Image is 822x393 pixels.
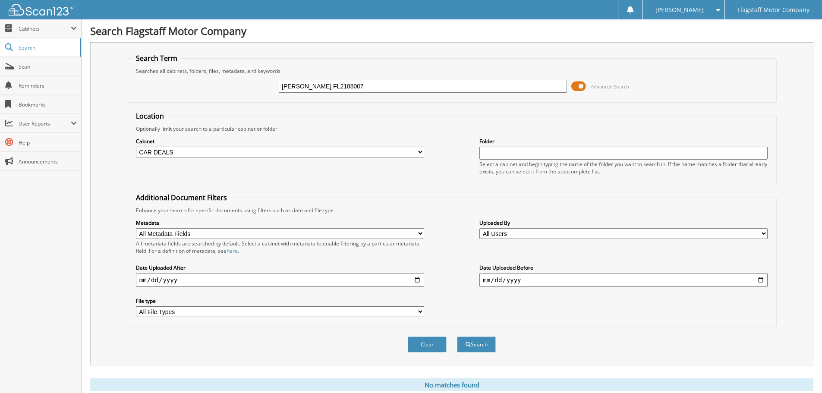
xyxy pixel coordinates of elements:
[457,336,496,352] button: Search
[136,138,424,145] label: Cabinet
[132,53,182,63] legend: Search Term
[19,158,77,165] span: Announcements
[136,264,424,271] label: Date Uploaded After
[132,193,231,202] legend: Additional Document Filters
[132,111,168,121] legend: Location
[591,83,629,90] span: Advanced Search
[136,297,424,305] label: File type
[9,4,73,16] img: scan123-logo-white.svg
[19,82,77,89] span: Reminders
[132,125,772,132] div: Optionally limit your search to a particular cabinet or folder
[19,63,77,70] span: Scan
[19,101,77,108] span: Bookmarks
[136,219,424,226] label: Metadata
[479,264,768,271] label: Date Uploaded Before
[479,138,768,145] label: Folder
[479,160,768,175] div: Select a cabinet and begin typing the name of the folder you want to search in. If the name match...
[90,378,813,391] div: No matches found
[227,247,238,255] a: here
[136,240,424,255] div: All metadata fields are searched by default. Select a cabinet with metadata to enable filtering b...
[132,207,772,214] div: Enhance your search for specific documents using filters such as date and file type.
[19,139,77,146] span: Help
[479,273,768,287] input: end
[655,7,704,13] span: [PERSON_NAME]
[737,7,809,13] span: Flagstaff Motor Company
[90,24,813,38] h1: Search Flagstaff Motor Company
[136,273,424,287] input: start
[132,67,772,75] div: Searches all cabinets, folders, files, metadata, and keywords
[19,120,71,127] span: User Reports
[408,336,447,352] button: Clear
[479,219,768,226] label: Uploaded By
[19,44,76,51] span: Search
[19,25,71,32] span: Cabinets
